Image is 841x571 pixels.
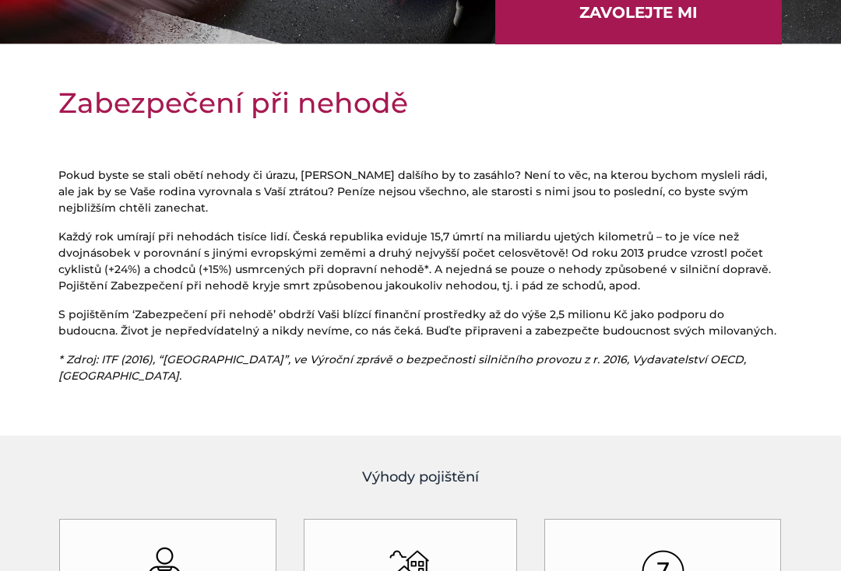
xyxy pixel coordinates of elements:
[58,229,783,294] p: Každý rok umírají při nehodách tisíce lidí. Česká republika eviduje 15,7 úmrtí na miliardu ujetýc...
[58,167,783,216] p: Pokud byste se stali obětí nehody či úrazu, [PERSON_NAME] dalšího by to zasáhlo? Není to věc, na ...
[58,307,783,339] p: S pojištěním ‘Zabezpečení při nehodě’ obdrží Vaši blízcí finanční prostředky až do výše 2,5 milio...
[58,83,783,122] h1: Zabezpečení při nehodě
[58,352,746,383] em: * Zdroj: ITF (2016), “[GEOGRAPHIC_DATA]”, ve Výroční zprávě o bezpečnosti silničního provozu z r....
[58,467,783,488] h4: Výhody pojištění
